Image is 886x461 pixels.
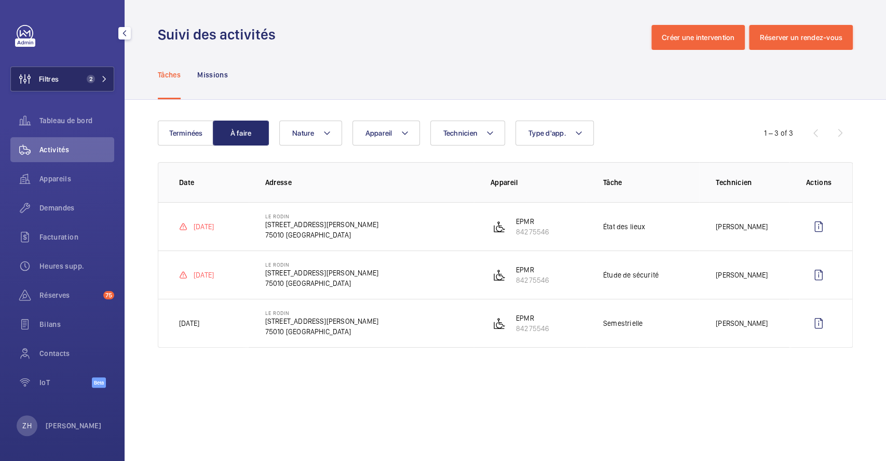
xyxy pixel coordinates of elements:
button: Filtres2 [10,67,114,91]
p: Actions [806,177,832,188]
p: [STREET_ADDRESS][PERSON_NAME] [265,316,378,326]
p: Date [179,177,249,188]
button: Type d'app. [515,121,594,146]
p: ZH [22,420,31,431]
button: Réserver un rendez-vous [749,25,853,50]
div: 1 – 3 of 3 [764,128,793,138]
p: [DATE] [194,221,214,232]
p: [DATE] [179,318,199,328]
img: platform_lift.svg [493,269,506,281]
button: À faire [213,121,269,146]
span: Nature [292,129,315,137]
span: Type d'app. [528,129,566,137]
span: Facturation [39,232,114,242]
p: 84275546 [516,275,549,285]
span: Heures supp. [39,261,114,271]
p: [STREET_ADDRESS][PERSON_NAME] [265,268,378,278]
p: Le Rodin [265,310,378,316]
p: Missions [197,70,228,80]
p: EPMR [516,216,549,227]
p: Le Rodin [265,261,378,268]
span: Filtres [39,74,59,84]
p: EPMR [516,313,549,323]
p: Appareil [490,177,587,188]
p: Tâches [158,70,181,80]
span: Appareils [39,174,114,184]
p: 84275546 [516,323,549,334]
p: État des lieux [603,221,646,232]
p: [PERSON_NAME] [46,420,102,431]
span: Appareil [365,129,392,137]
button: Appareil [352,121,420,146]
span: Beta [92,377,106,388]
p: 84275546 [516,227,549,237]
span: Réserves [39,290,99,300]
p: [PERSON_NAME] [716,270,768,280]
p: Tâche [603,177,699,188]
span: Demandes [39,203,114,213]
span: Technicien [443,129,478,137]
p: Semestrielle [603,318,643,328]
p: 75010 [GEOGRAPHIC_DATA] [265,230,378,240]
p: Adresse [265,177,474,188]
span: 75 [103,291,114,299]
p: [STREET_ADDRESS][PERSON_NAME] [265,219,378,230]
button: Nature [279,121,342,146]
button: Technicien [430,121,506,146]
button: Créer une intervention [651,25,745,50]
p: Le Rodin [265,213,378,219]
span: 2 [87,75,95,83]
span: Contacts [39,348,114,359]
p: 75010 [GEOGRAPHIC_DATA] [265,278,378,288]
p: 75010 [GEOGRAPHIC_DATA] [265,326,378,337]
img: platform_lift.svg [493,317,506,330]
span: Bilans [39,319,114,330]
h1: Suivi des activités [158,25,282,44]
p: Étude de sécurité [603,270,659,280]
p: [DATE] [194,270,214,280]
span: IoT [39,377,92,388]
img: platform_lift.svg [493,220,506,233]
span: Tableau de bord [39,115,114,126]
span: Activités [39,144,114,155]
p: [PERSON_NAME] [716,318,768,328]
p: Technicien [716,177,789,188]
p: [PERSON_NAME] [716,221,768,232]
button: Terminées [158,121,214,146]
p: EPMR [516,265,549,275]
